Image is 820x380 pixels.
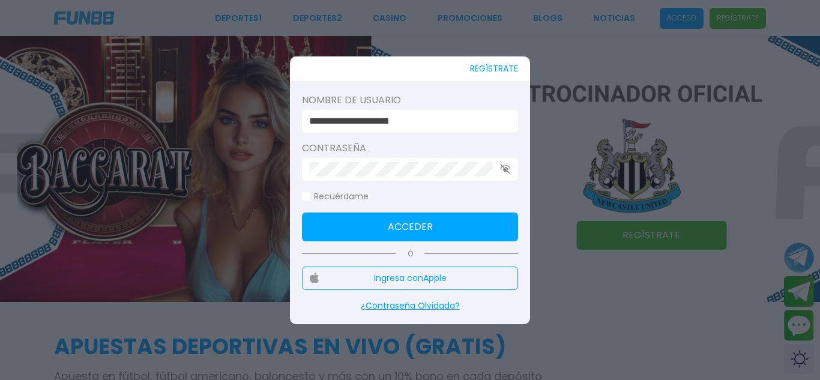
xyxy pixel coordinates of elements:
label: Contraseña [302,141,518,155]
button: REGÍSTRATE [470,56,518,81]
label: Nombre de usuario [302,93,518,107]
p: Ó [302,249,518,259]
button: Ingresa conApple [302,267,518,290]
p: ¿Contraseña Olvidada? [302,300,518,312]
label: Recuérdame [302,190,369,203]
button: Acceder [302,213,518,241]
